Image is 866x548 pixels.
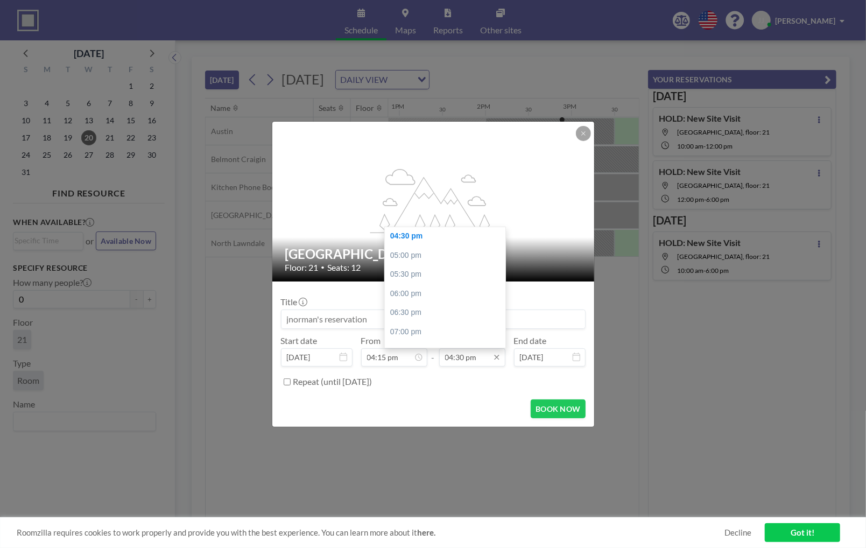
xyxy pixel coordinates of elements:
h2: [GEOGRAPHIC_DATA] [285,246,582,262]
input: jnorman's reservation [281,310,585,328]
div: 06:00 pm [385,284,511,304]
button: BOOK NOW [531,399,585,418]
span: - [432,339,435,363]
label: Start date [281,335,318,346]
a: Got it! [765,523,840,542]
label: End date [514,335,547,346]
a: Decline [724,528,751,538]
span: Seats: 12 [328,262,361,273]
div: 07:00 pm [385,322,511,342]
span: Roomzilla requires cookies to work properly and provide you with the best experience. You can lea... [17,528,724,538]
span: • [321,263,325,271]
div: 07:30 pm [385,342,511,361]
label: From [361,335,381,346]
a: here. [417,528,435,537]
div: 04:30 pm [385,227,511,246]
label: Repeat (until [DATE]) [293,376,372,387]
label: Title [281,297,306,307]
div: 05:00 pm [385,246,511,265]
div: 06:30 pm [385,303,511,322]
span: Floor: 21 [285,262,319,273]
div: 05:30 pm [385,265,511,284]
